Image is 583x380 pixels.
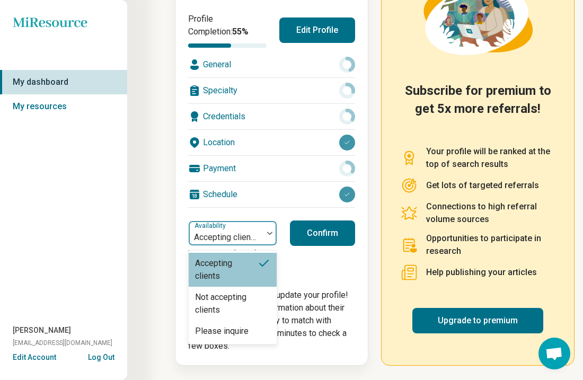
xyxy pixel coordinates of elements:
div: Open chat [538,338,570,369]
div: Please inquire [195,325,249,338]
button: Edit Account [13,352,56,363]
div: Payment [188,156,355,181]
p: Connections to high referral volume sources [426,200,555,226]
label: Availability [195,222,228,229]
p: Help publishing your articles [426,266,537,279]
a: Upgrade to premium [412,308,543,333]
p: Your profile will be ranked at the top of search results [426,145,555,171]
div: Schedule [188,182,355,207]
div: Accepting clients [195,257,258,282]
p: Last updated: [DATE] [188,248,277,259]
p: Opportunities to participate in research [426,232,555,258]
span: [EMAIL_ADDRESS][DOMAIN_NAME] [13,338,112,348]
div: General [188,52,355,77]
button: Confirm [290,220,355,246]
button: Log Out [88,352,114,360]
span: [PERSON_NAME] [13,325,71,336]
button: Edit Profile [279,17,355,43]
div: Location [188,130,355,155]
span: 55 % [232,26,249,37]
div: Credentials [188,104,355,129]
div: Specialty [188,78,355,103]
div: Profile Completion: [188,13,267,48]
div: Not accepting clients [195,291,270,316]
h2: Subscribe for premium to get 5x more referrals! [401,82,555,132]
p: Get lots of targeted referrals [426,179,539,192]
